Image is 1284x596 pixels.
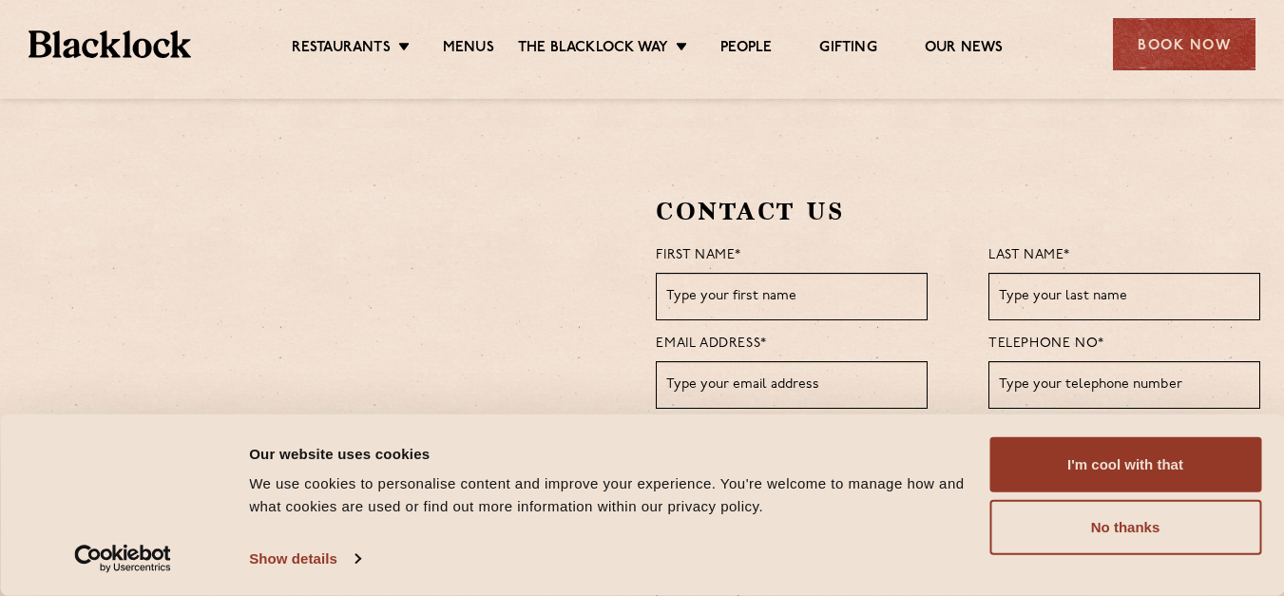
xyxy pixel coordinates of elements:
label: Last Name* [988,243,1070,268]
a: Show details [249,545,359,573]
div: We use cookies to personalise content and improve your experience. You're welcome to manage how a... [249,472,968,518]
button: No thanks [989,500,1261,555]
input: Type your email address [656,361,928,409]
a: Restaurants [292,39,391,60]
label: Email Address* [656,332,766,356]
a: Our News [925,39,1004,60]
input: Type your telephone number [988,361,1260,409]
a: People [720,39,772,60]
div: Book Now [1113,18,1255,70]
div: Our website uses cookies [249,442,968,465]
h2: Contact Us [656,195,1260,228]
img: BL_Textured_Logo-footer-cropped.svg [29,30,191,58]
button: I'm cool with that [989,437,1261,492]
input: Type your last name [988,273,1260,320]
label: First Name* [656,243,741,268]
input: Type your first name [656,273,928,320]
label: Telephone No* [988,332,1104,356]
a: Usercentrics Cookiebot - opens in a new window [40,545,206,573]
a: Menus [443,39,494,60]
a: Gifting [819,39,876,60]
a: The Blacklock Way [518,39,668,60]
